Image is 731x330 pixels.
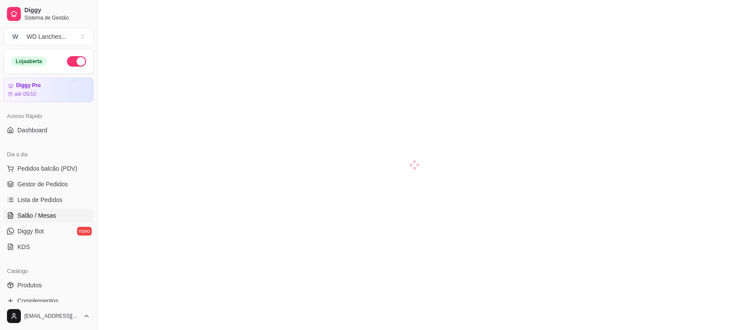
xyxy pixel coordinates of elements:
div: Loja aberta [11,57,47,66]
span: Lista de Pedidos [17,195,63,204]
a: DiggySistema de Gestão [3,3,93,24]
span: Complementos [17,296,58,305]
span: W [11,32,20,41]
div: Acesso Rápido [3,109,93,123]
span: Salão / Mesas [17,211,56,220]
span: Pedidos balcão (PDV) [17,164,77,173]
article: até 05/10 [14,91,36,98]
button: Select a team [3,28,93,45]
span: Diggy Bot [17,227,44,236]
div: Dia a dia [3,148,93,162]
a: Lista de Pedidos [3,193,93,207]
span: Sistema de Gestão [24,14,90,21]
div: WD Lanches ... [27,32,67,41]
span: Dashboard [17,126,47,135]
a: Produtos [3,278,93,292]
a: Diggy Proaté 05/10 [3,77,93,102]
span: [EMAIL_ADDRESS][DOMAIN_NAME] [24,313,80,320]
button: Alterar Status [67,56,86,67]
a: Gestor de Pedidos [3,177,93,191]
a: Complementos [3,294,93,308]
a: Salão / Mesas [3,209,93,222]
article: Diggy Pro [16,82,41,89]
button: Pedidos balcão (PDV) [3,162,93,175]
span: Produtos [17,281,42,290]
a: Dashboard [3,123,93,137]
button: [EMAIL_ADDRESS][DOMAIN_NAME] [3,306,93,327]
a: KDS [3,240,93,254]
div: Catálogo [3,264,93,278]
span: KDS [17,242,30,251]
span: Diggy [24,7,90,14]
a: Diggy Botnovo [3,224,93,238]
span: Gestor de Pedidos [17,180,68,189]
